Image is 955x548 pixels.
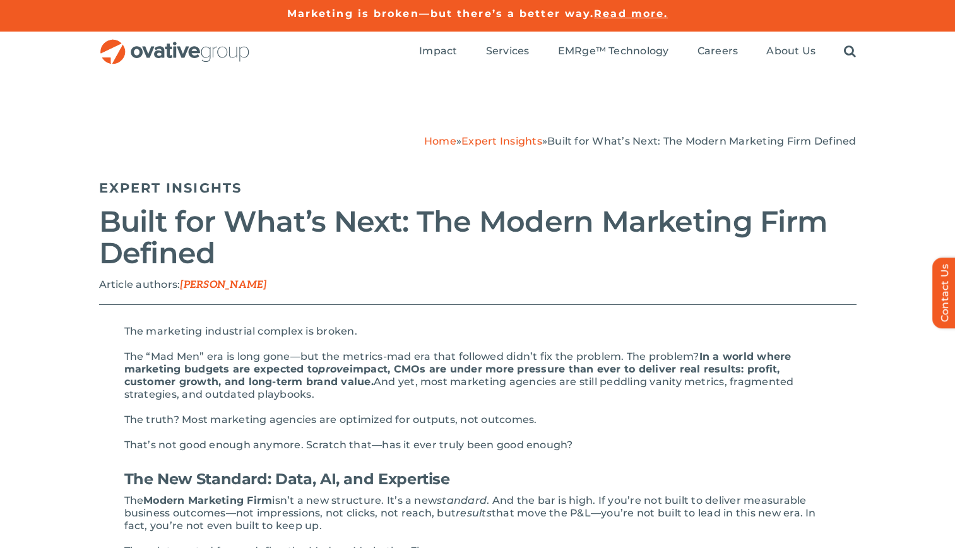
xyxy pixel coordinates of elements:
a: Impact [419,45,457,59]
span: [PERSON_NAME] [180,279,266,291]
a: Expert Insights [461,135,542,147]
a: Expert Insights [99,180,242,196]
p: The isn’t a new structure. It’s a new . And the bar is high. If you’re not built to deliver measu... [124,494,831,532]
em: results [456,507,492,519]
a: Marketing is broken—but there’s a better way. [287,8,595,20]
span: EMRge™ Technology [558,45,669,57]
strong: The New Standard: Data, AI, and Expertise [124,470,450,488]
h2: Built for What’s Next: The Modern Marketing Firm Defined [99,206,857,269]
span: Impact [419,45,457,57]
a: Read more. [594,8,668,20]
strong: Modern Marketing Firm [143,494,272,506]
a: Home [424,135,456,147]
p: The marketing industrial complex is broken. [124,325,831,338]
span: Services [486,45,530,57]
p: Article authors: [99,278,857,292]
span: Careers [697,45,738,57]
a: Search [844,45,856,59]
a: Services [486,45,530,59]
a: About Us [766,45,816,59]
a: Careers [697,45,738,59]
a: OG_Full_horizontal_RGB [99,38,251,50]
strong: In a world where marketing budgets are expected to impact, CMOs are under more pressure than ever... [124,350,792,388]
a: EMRge™ Technology [558,45,669,59]
p: The “Mad Men” era is long gone—but the metrics-mad era that followed didn’t fix the problem. The ... [124,350,831,401]
span: Built for What’s Next: The Modern Marketing Firm Defined [547,135,856,147]
p: That’s not good enough anymore. Scratch that—has it ever truly been good enough? [124,439,831,451]
nav: Menu [419,32,856,72]
em: standard [437,494,487,506]
p: The truth? Most marketing agencies are optimized for outputs, not outcomes. [124,414,831,426]
span: » » [424,135,857,147]
span: About Us [766,45,816,57]
em: prove [318,363,349,375]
